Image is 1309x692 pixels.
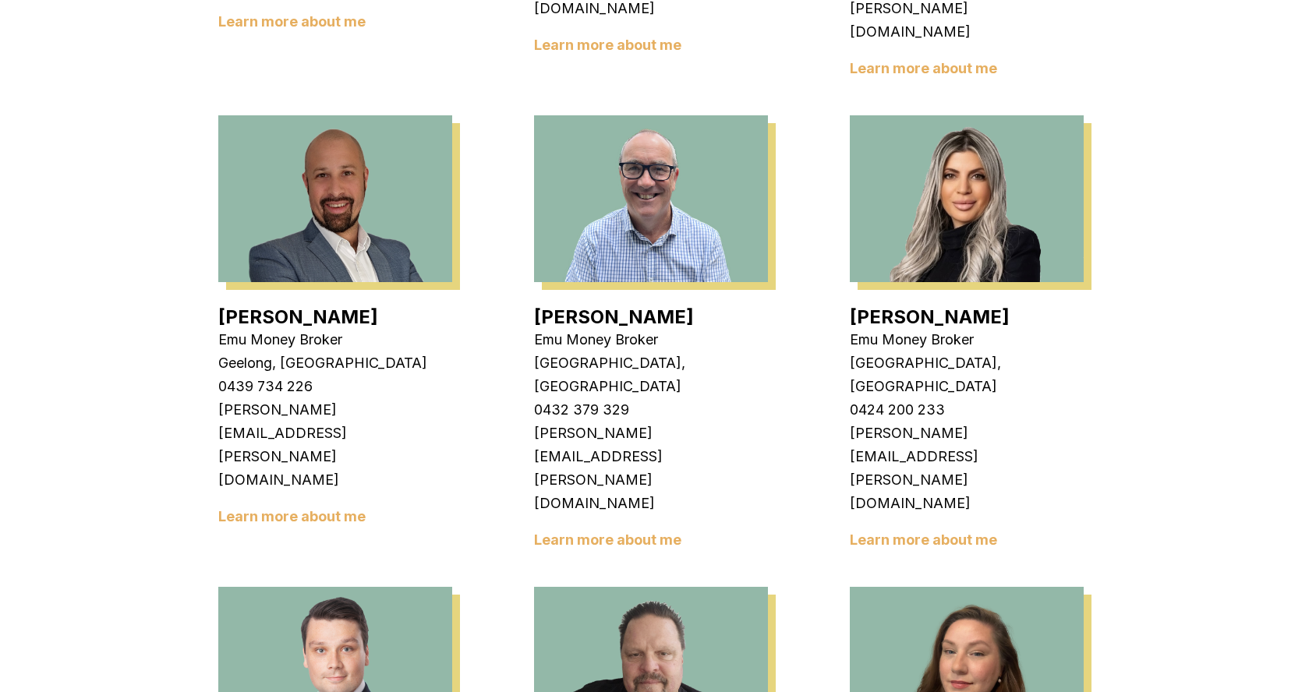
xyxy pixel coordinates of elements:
[850,305,1010,328] a: [PERSON_NAME]
[534,351,768,398] p: [GEOGRAPHIC_DATA], [GEOGRAPHIC_DATA]
[850,422,1084,515] p: [PERSON_NAME][EMAIL_ADDRESS][PERSON_NAME][DOMAIN_NAME]
[218,13,366,30] a: Learn more about me
[850,60,997,76] a: Learn more about me
[218,328,452,351] p: Emu Money Broker
[534,398,768,422] p: 0432 379 329
[850,398,1084,422] p: 0424 200 233
[534,422,768,515] p: [PERSON_NAME][EMAIL_ADDRESS][PERSON_NAME][DOMAIN_NAME]
[534,328,768,351] p: Emu Money Broker
[850,328,1084,351] p: Emu Money Broker
[218,508,366,524] a: Learn more about me
[218,375,452,398] p: 0439 734 226
[534,115,768,282] img: Adam Howell
[534,531,681,548] a: Learn more about me
[218,351,452,375] p: Geelong, [GEOGRAPHIC_DATA]
[218,398,452,492] p: [PERSON_NAME][EMAIL_ADDRESS][PERSON_NAME][DOMAIN_NAME]
[850,351,1084,398] p: [GEOGRAPHIC_DATA], [GEOGRAPHIC_DATA]
[850,531,997,548] a: Learn more about me
[534,37,681,53] a: Learn more about me
[218,305,378,328] a: [PERSON_NAME]
[850,115,1084,282] img: Evette Abdo
[534,305,694,328] a: [PERSON_NAME]
[218,115,452,282] img: Brad Hearns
